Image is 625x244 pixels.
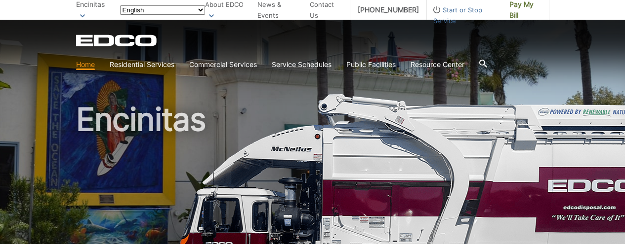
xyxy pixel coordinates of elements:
[110,59,174,70] a: Residential Services
[411,59,464,70] a: Resource Center
[76,35,158,46] a: EDCD logo. Return to the homepage.
[120,5,205,15] select: Select a language
[346,59,396,70] a: Public Facilities
[272,59,332,70] a: Service Schedules
[189,59,257,70] a: Commercial Services
[76,59,95,70] a: Home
